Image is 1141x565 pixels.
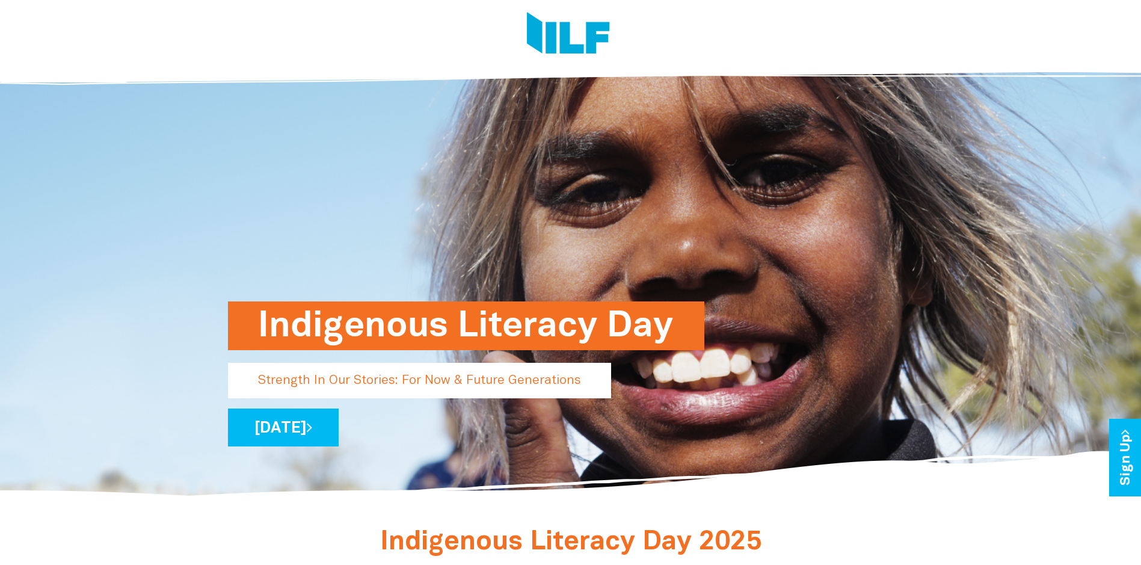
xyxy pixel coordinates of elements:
[380,530,761,555] span: Indigenous Literacy Day 2025
[228,409,339,446] a: [DATE]
[527,12,610,57] img: Logo
[258,301,674,350] h1: Indigenous Literacy Day
[228,363,611,398] p: Strength In Our Stories: For Now & Future Generations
